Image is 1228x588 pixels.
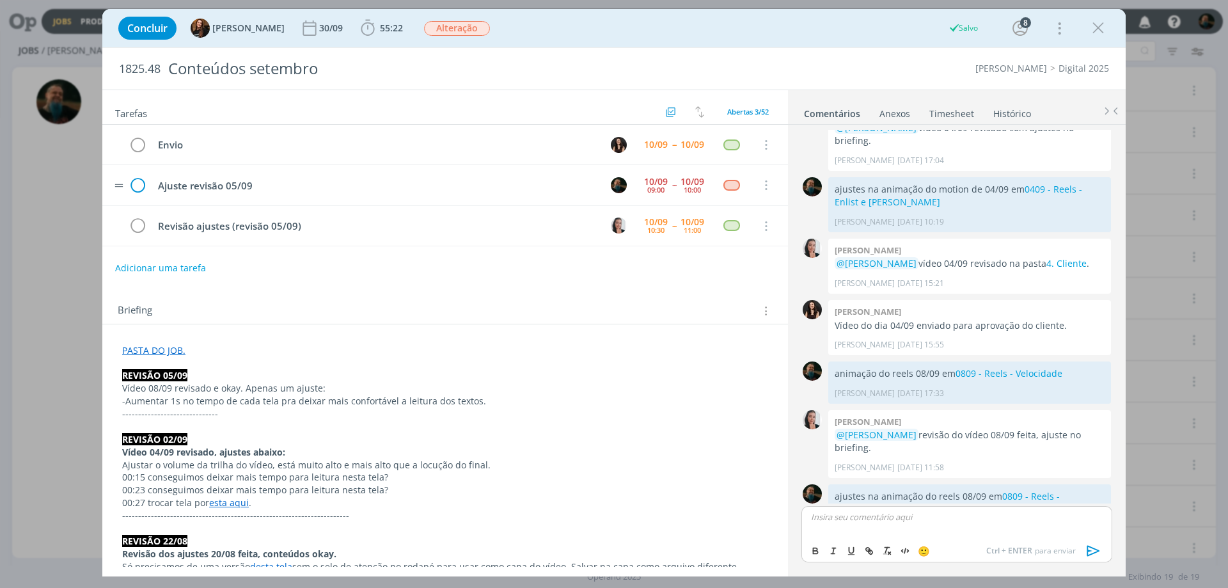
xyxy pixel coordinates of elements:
[122,369,187,381] strong: REVISÃO 05/09
[897,388,944,399] span: [DATE] 17:33
[986,545,1076,557] span: para enviar
[835,429,1105,455] p: revisão do vídeo 08/09 feita, ajuste no briefing.
[897,278,944,289] span: [DATE] 15:21
[681,177,704,186] div: 10/09
[672,180,676,189] span: --
[897,462,944,473] span: [DATE] 11:58
[975,62,1047,74] a: [PERSON_NAME]
[380,22,403,34] span: 55:22
[122,548,336,560] strong: Revisão dos ajustes 20/08 feita, conteúdos okay.
[1020,17,1031,28] div: 8
[122,344,185,356] a: PASTA DO JOB.
[803,484,822,504] img: M
[118,17,177,40] button: Concluir
[993,102,1032,120] a: Histórico
[681,218,704,226] div: 10/09
[835,319,1105,332] p: Vídeo do dia 04/09 enviado para aprovação do cliente.
[611,177,627,193] img: M
[684,186,701,193] div: 10:00
[122,446,285,458] strong: Vídeo 04/09 revisado, ajustes abaixo:
[835,183,1105,209] p: ajustes na animação do motion de 04/09 em
[835,490,1060,515] a: 0809 - Reels - Velocidade
[424,21,490,36] span: Alteração
[1046,257,1087,269] a: 4. Cliente
[837,429,917,441] span: @[PERSON_NAME]
[929,102,975,120] a: Timesheet
[835,339,895,351] p: [PERSON_NAME]
[611,218,627,234] img: C
[835,183,1082,208] a: 0409 - Reels - Enlist e [PERSON_NAME]
[122,395,768,408] p: -Aumentar 1s no tempo de cada tela pra deixar mais confortável a leitura dos textos.
[122,408,768,420] p: ------------------------------
[358,18,406,38] button: 55:22
[122,471,768,484] p: 00:15 conseguimos deixar mais tempo para leitura nesta tela?
[803,410,822,429] img: C
[122,382,768,395] p: Vídeo 08/09 revisado e okay. Apenas um ajuste:
[684,226,701,234] div: 11:00
[644,140,668,149] div: 10/09
[122,560,768,573] p: Só precisamos de uma versão sem o selo de atenção no rodapé para usar como capa do vídeo. Salvar ...
[209,497,249,509] a: esta aqui
[672,221,676,230] span: --
[423,20,491,36] button: Alteração
[152,218,599,234] div: Revisão ajustes (revisão 05/09)
[897,155,944,166] span: [DATE] 17:04
[647,186,665,193] div: 09:00
[119,62,161,76] span: 1825.48
[152,178,599,194] div: Ajuste revisão 05/09
[672,140,676,149] span: --
[609,216,628,235] button: C
[803,362,822,381] img: M
[897,216,944,228] span: [DATE] 10:19
[897,339,944,351] span: [DATE] 15:55
[644,177,668,186] div: 10/09
[948,22,978,34] div: Salvo
[212,24,285,33] span: [PERSON_NAME]
[915,543,933,559] button: 🙂
[609,135,628,154] button: I
[1059,62,1109,74] a: Digital 2025
[250,560,292,573] a: desta tela
[879,107,910,120] div: Anexos
[803,239,822,258] img: C
[835,244,901,256] b: [PERSON_NAME]
[115,104,147,120] span: Tarefas
[122,497,768,509] p: 00:27 trocar tela por .
[118,303,152,319] span: Briefing
[122,484,768,497] p: 00:23 conseguimos deixar mais tempo para leitura nesta tela?
[644,218,668,226] div: 10/09
[122,535,187,547] strong: REVISÃO 22/08
[122,433,187,445] strong: REVISÃO 02/09
[837,257,917,269] span: @[PERSON_NAME]
[918,544,930,557] span: 🙂
[803,300,822,319] img: I
[647,226,665,234] div: 10:30
[986,545,1035,557] span: Ctrl + ENTER
[191,19,210,38] img: T
[835,216,895,228] p: [PERSON_NAME]
[835,278,895,289] p: [PERSON_NAME]
[319,24,345,33] div: 30/09
[835,388,895,399] p: [PERSON_NAME]
[681,140,704,149] div: 10/09
[191,19,285,38] button: T[PERSON_NAME]
[611,137,627,153] img: I
[163,53,691,84] div: Conteúdos setembro
[727,107,769,116] span: Abertas 3/52
[835,257,1105,270] p: vídeo 04/09 revisado na pasta .
[102,9,1126,576] div: dialog
[114,257,207,280] button: Adicionar uma tarefa
[609,175,628,195] button: M
[835,416,901,427] b: [PERSON_NAME]
[695,106,704,118] img: arrow-down-up.svg
[152,137,599,153] div: Envio
[122,509,768,522] p: -----------------------------------------------------------------------
[956,367,1062,379] a: 0809 - Reels - Velocidade
[835,462,895,473] p: [PERSON_NAME]
[835,306,901,317] b: [PERSON_NAME]
[835,155,895,166] p: [PERSON_NAME]
[122,459,768,472] p: Ajustar o volume da trilha do vídeo, está muito alto e mais alto que a locução do final.
[803,177,822,196] img: M
[114,184,123,187] img: drag-icon.svg
[835,122,1105,148] p: vídeo 04/09 revisado com ajustes no briefing.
